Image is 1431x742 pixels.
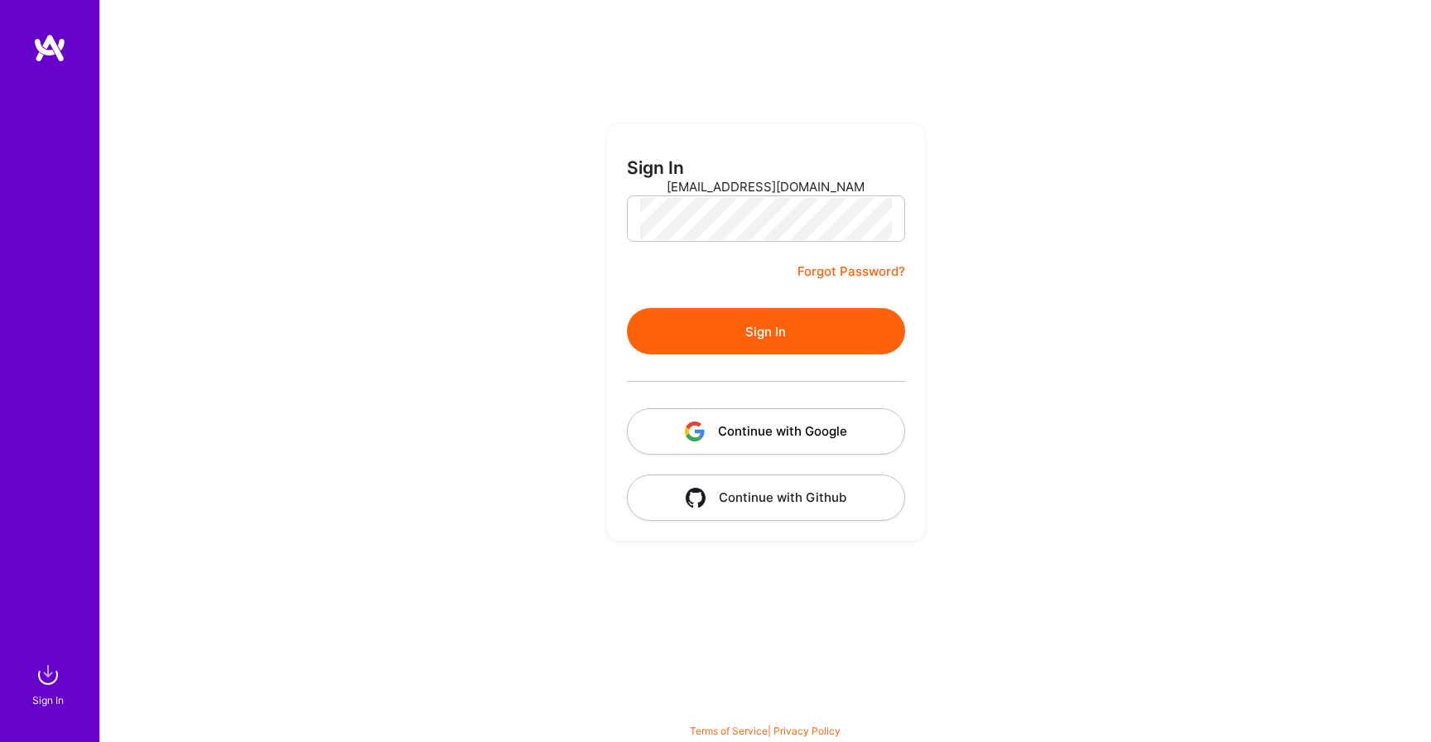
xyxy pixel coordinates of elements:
[627,408,905,455] button: Continue with Google
[627,157,684,178] h3: Sign In
[686,488,706,508] img: icon
[773,725,841,737] a: Privacy Policy
[685,422,705,441] img: icon
[33,33,66,63] img: logo
[31,658,65,691] img: sign in
[32,691,64,709] div: Sign In
[35,658,65,709] a: sign inSign In
[690,725,841,737] span: |
[627,308,905,354] button: Sign In
[99,692,1431,734] div: © 2025 ATeams Inc., All rights reserved.
[690,725,768,737] a: Terms of Service
[667,166,865,208] input: Email...
[627,475,905,521] button: Continue with Github
[797,262,905,282] a: Forgot Password?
